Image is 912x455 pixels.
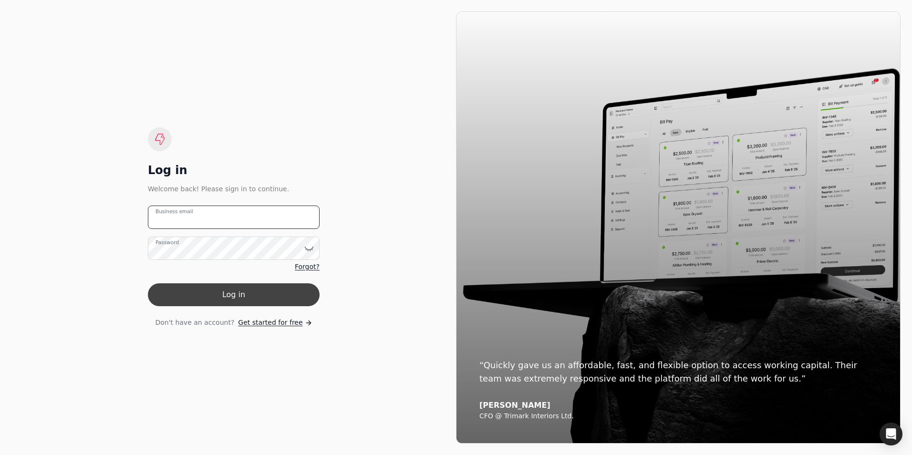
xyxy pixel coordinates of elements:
span: Get started for free [238,318,302,328]
a: Get started for free [238,318,312,328]
a: Forgot? [295,262,320,272]
div: “Quickly gave us an affordable, fast, and flexible option to access working capital. Their team w... [479,359,877,385]
div: CFO @ Trimark Interiors Ltd. [479,412,877,421]
label: Password [155,239,179,247]
label: Business email [155,208,193,216]
div: [PERSON_NAME] [479,401,877,410]
button: Log in [148,283,320,306]
div: Welcome back! Please sign in to continue. [148,184,320,194]
div: Open Intercom Messenger [880,423,902,445]
div: Log in [148,163,320,178]
span: Don't have an account? [155,318,234,328]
